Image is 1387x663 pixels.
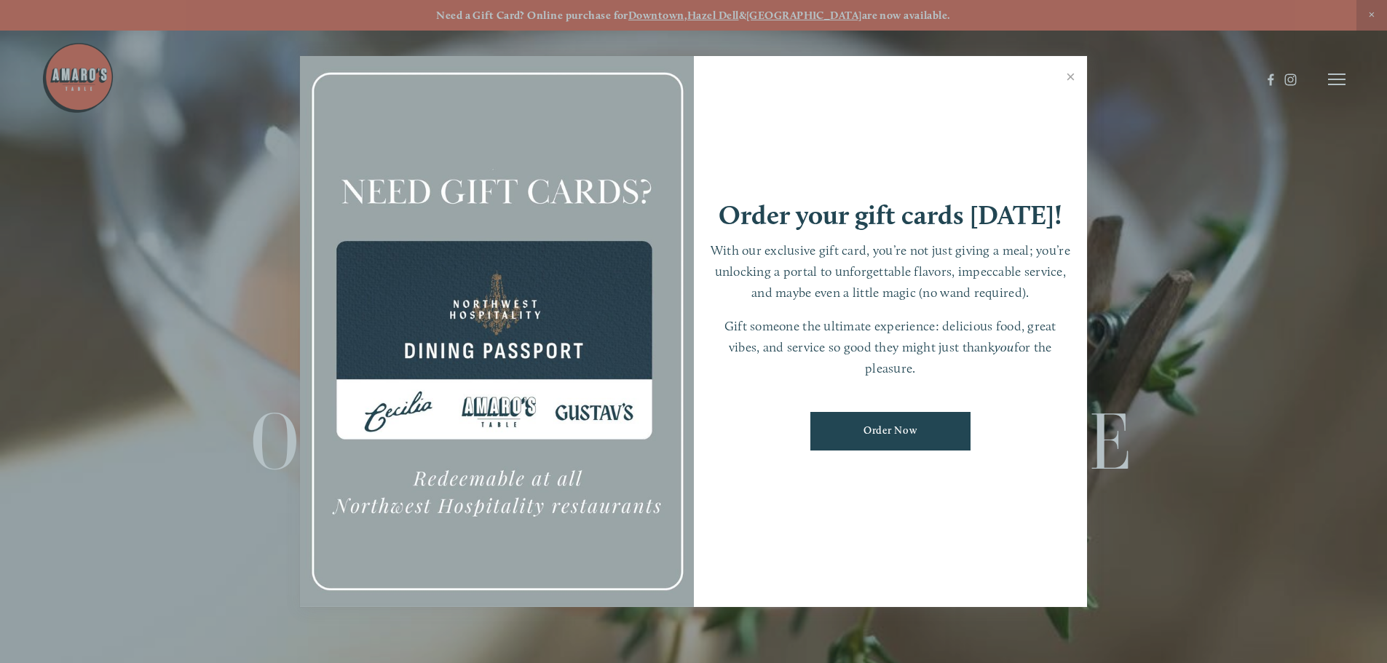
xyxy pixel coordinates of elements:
a: Order Now [810,412,971,450]
p: With our exclusive gift card, you’re not just giving a meal; you’re unlocking a portal to unforge... [708,240,1073,303]
em: you [995,339,1014,354]
p: Gift someone the ultimate experience: delicious food, great vibes, and service so good they might... [708,316,1073,378]
a: Close [1056,58,1085,99]
h1: Order your gift cards [DATE]! [719,202,1062,229]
